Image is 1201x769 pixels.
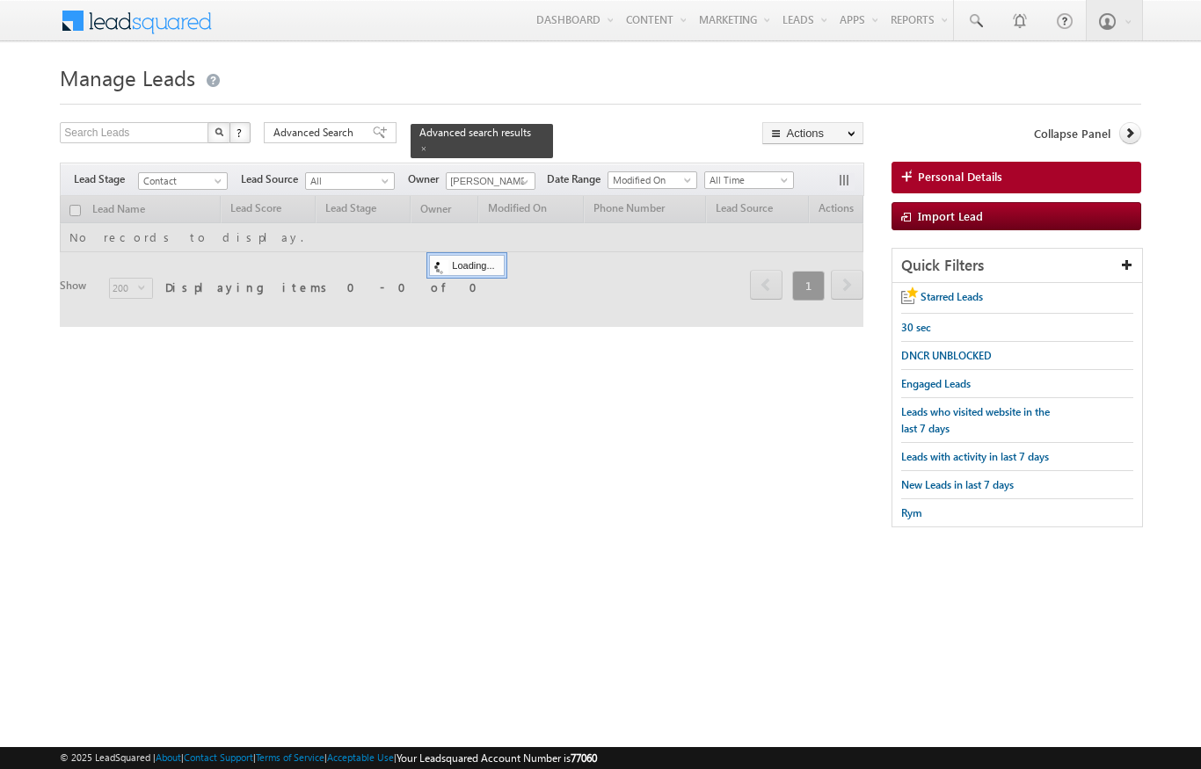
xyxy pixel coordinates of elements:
a: Contact Support [184,751,253,763]
img: Search [215,127,223,136]
a: All Time [704,171,794,189]
a: Contact [138,172,228,190]
span: 30 sec [901,321,931,334]
div: Loading... [429,255,504,276]
span: Contact [139,173,222,189]
span: Manage Leads [60,63,195,91]
span: Collapse Panel [1034,126,1110,141]
span: Starred Leads [921,290,983,303]
div: Quick Filters [892,249,1142,283]
button: ? [229,122,251,143]
a: About [156,751,181,763]
span: Advanced Search [273,125,359,141]
span: Personal Details [918,169,1002,185]
a: Acceptable Use [327,751,394,763]
span: DNCR UNBLOCKED [901,349,992,362]
a: Show All Items [512,173,534,191]
span: Owner [408,171,446,187]
span: 77060 [571,751,597,765]
span: Lead Source [241,171,305,187]
input: Type to Search [446,172,535,190]
a: Terms of Service [256,751,324,763]
span: New Leads in last 7 days [901,478,1014,491]
span: © 2025 LeadSquared | | | | | [60,750,597,766]
a: All [305,172,395,190]
span: Date Range [547,171,608,187]
span: Lead Stage [74,171,138,187]
span: ? [237,125,244,140]
span: Leads with activity in last 7 days [901,450,1049,463]
span: Import Lead [918,208,983,223]
span: Engaged Leads [901,377,971,390]
a: Personal Details [892,162,1141,193]
span: Rym [901,506,922,519]
span: All Time [705,172,789,188]
a: Modified On [608,171,697,189]
button: Actions [762,122,863,144]
span: Leads who visited website in the last 7 days [901,405,1050,435]
span: Advanced search results [419,126,531,139]
span: Modified On [608,172,692,188]
span: All [306,173,389,189]
span: Your Leadsquared Account Number is [397,751,597,765]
